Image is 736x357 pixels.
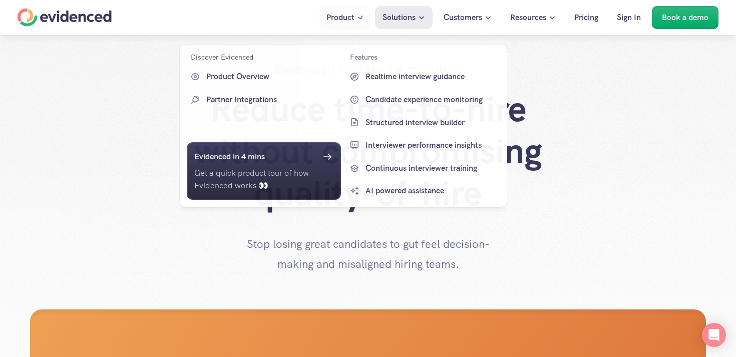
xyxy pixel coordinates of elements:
a: Structured interview builder [346,113,500,131]
p: Stop losing great candidates to gut feel decision-making and misaligned hiring teams. [243,234,493,274]
a: Realtime interview guidance [346,68,500,86]
a: Continuous interviewer training [346,159,500,177]
p: Candidate experience monitoring [365,93,498,106]
p: Get a quick product tour of how Evidenced works 👀 [194,167,333,192]
p: Product Overview [206,70,338,83]
p: Structured interview builder [365,116,498,129]
h1: Reduce time-to-hire without compromising quality-of-hire [168,88,568,214]
a: Home [18,9,112,27]
p: Realtime interview guidance [365,70,498,83]
p: Product [326,11,354,24]
a: Partner Integrations [187,91,341,109]
h6: Evidenced in 4 mins [194,150,265,163]
p: Pricing [574,11,598,24]
a: Product Overview [187,68,341,86]
a: Interviewer performance insights [346,136,500,154]
p: Sign In [617,11,641,24]
p: Partner Integrations [206,93,338,106]
p: Interviewer performance insights [365,139,498,152]
p: AI powered assistance [365,184,498,197]
p: Resources [510,11,546,24]
p: Book a demo [662,11,708,24]
a: Pricing [567,6,606,29]
div: Open Intercom Messenger [702,323,726,347]
a: Candidate experience monitoring [346,91,500,109]
p: Continuous interviewer training [365,162,498,175]
a: AI powered assistance [346,182,500,200]
a: Evidenced in 4 minsGet a quick product tour of how Evidenced works 👀 [187,142,341,200]
p: Solutions [383,11,416,24]
p: Discover Evidenced [191,52,253,63]
a: Sign In [609,6,648,29]
a: Book a demo [652,6,718,29]
p: Features [350,52,378,63]
p: Customers [444,11,482,24]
